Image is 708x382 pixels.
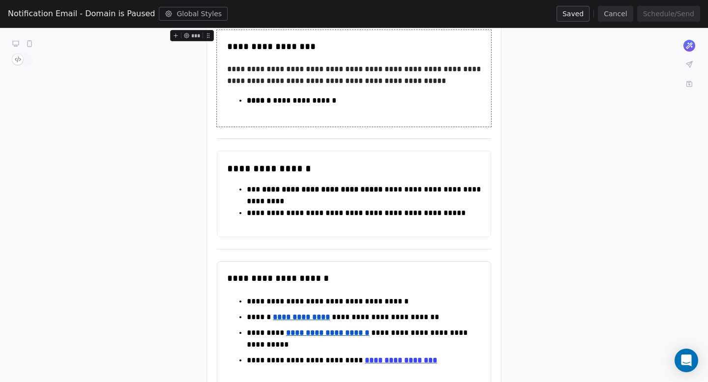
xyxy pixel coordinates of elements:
[637,6,700,22] button: Schedule/Send
[557,6,590,22] button: Saved
[598,6,633,22] button: Cancel
[8,8,155,20] span: Notification Email - Domain is Paused
[159,7,228,21] button: Global Styles
[675,349,698,372] div: Open Intercom Messenger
